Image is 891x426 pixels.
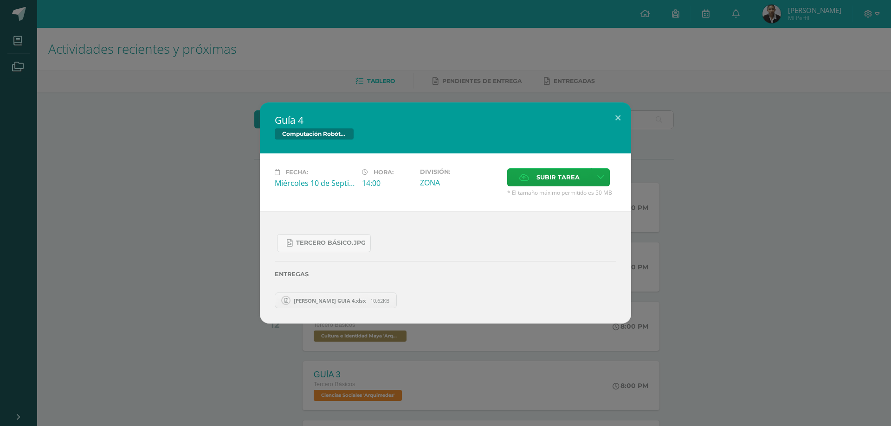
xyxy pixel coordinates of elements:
[277,234,371,252] a: Tercero Básico.jpg
[296,239,366,247] span: Tercero Básico.jpg
[275,178,355,188] div: Miércoles 10 de Septiembre
[507,189,616,197] span: * El tamaño máximo permitido es 50 MB
[370,297,389,304] span: 10.62KB
[362,178,413,188] div: 14:00
[289,297,370,304] span: [PERSON_NAME] GUIA 4.xlsx
[285,169,308,176] span: Fecha:
[420,178,500,188] div: ZONA
[420,168,500,175] label: División:
[374,169,394,176] span: Hora:
[275,128,354,140] span: Computación Robótica
[536,169,580,186] span: Subir tarea
[275,271,616,278] label: Entregas
[605,102,631,134] button: Close (Esc)
[275,292,397,308] a: AISHAH MARROQUIN GUIA 4.xlsx
[275,114,616,127] h2: Guía 4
